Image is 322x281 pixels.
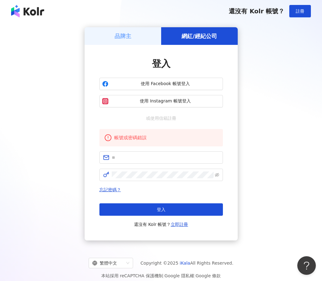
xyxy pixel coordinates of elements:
span: 本站採用 reCAPTCHA 保護機制 [101,272,221,279]
img: logo [11,5,44,17]
a: 立即註冊 [171,222,188,227]
span: 還沒有 Kolr 帳號？ [229,7,284,15]
button: 使用 Facebook 帳號登入 [99,78,223,90]
button: 使用 Instagram 帳號登入 [99,95,223,107]
div: 帳號或密碼錯誤 [114,134,218,141]
h5: 網紅/經紀公司 [182,32,217,40]
iframe: Help Scout Beacon - Open [297,256,316,275]
a: 忘記密碼？ [99,187,121,192]
span: 或使用信箱註冊 [142,115,181,122]
a: Google 隱私權 [165,273,194,278]
a: Google 條款 [195,273,221,278]
h5: 品牌主 [115,32,131,40]
span: 登入 [157,207,165,212]
span: Copyright © 2025 All Rights Reserved. [140,259,233,267]
button: 註冊 [289,5,311,17]
span: 使用 Instagram 帳號登入 [111,98,220,104]
span: 使用 Facebook 帳號登入 [111,81,220,87]
span: 登入 [152,58,170,69]
span: 註冊 [296,9,304,14]
span: 還沒有 Kolr 帳號？ [134,221,188,228]
span: eye-invisible [215,173,219,177]
span: | [194,273,196,278]
span: | [163,273,165,278]
div: 繁體中文 [92,258,124,268]
a: iKala [180,261,190,266]
button: 登入 [99,203,223,216]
